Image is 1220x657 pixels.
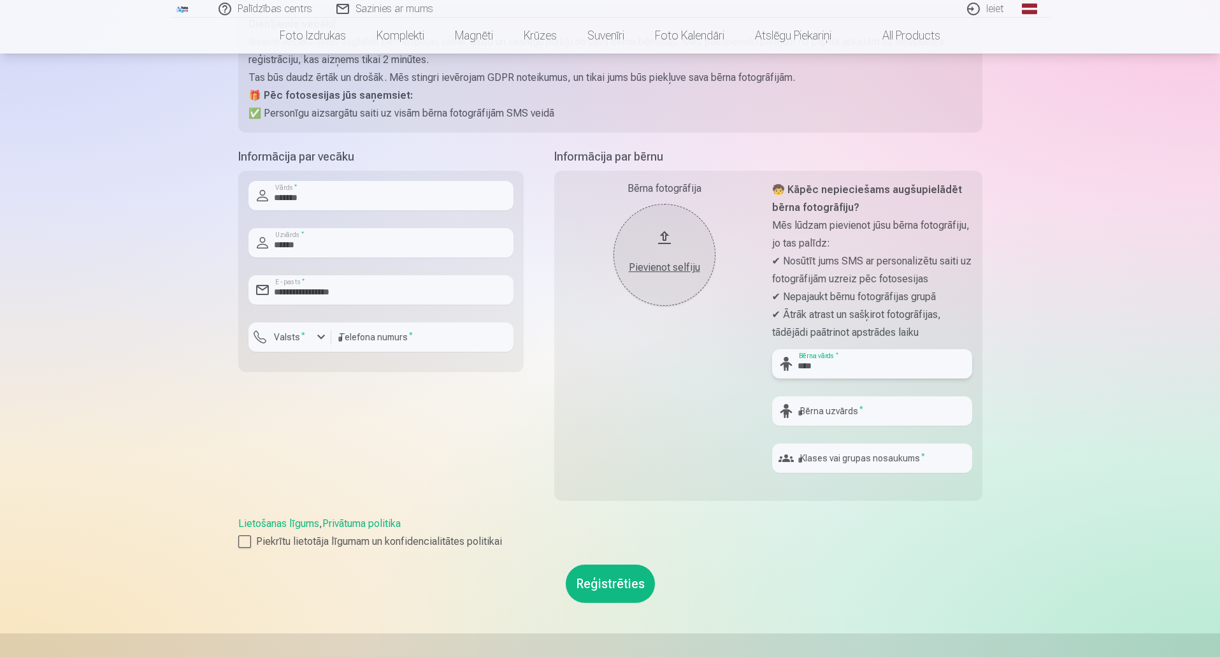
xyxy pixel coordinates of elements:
p: Mēs lūdzam pievienot jūsu bērna fotogrāfiju, jo tas palīdz: [772,217,972,252]
h5: Informācija par vecāku [238,148,524,166]
label: Valsts [269,331,310,343]
a: Krūzes [508,18,572,54]
strong: 🎁 Pēc fotosesijas jūs saņemsiet: [248,89,413,101]
div: Bērna fotogrāfija [564,181,764,196]
p: ✔ Ātrāk atrast un sašķirot fotogrāfijas, tādējādi paātrinot apstrādes laiku [772,306,972,342]
img: /fa1 [176,5,190,13]
a: Magnēti [440,18,508,54]
div: Pievienot selfiju [626,260,703,275]
a: Suvenīri [572,18,640,54]
button: Pievienot selfiju [614,204,715,306]
button: Reģistrēties [566,565,655,603]
p: Tas būs daudz ērtāk un drošāk. Mēs stingri ievērojam GDPR noteikumus, un tikai jums būs piekļuve ... [248,69,972,87]
a: Foto kalendāri [640,18,740,54]
p: ✔ Nosūtīt jums SMS ar personalizētu saiti uz fotogrāfijām uzreiz pēc fotosesijas [772,252,972,288]
label: Piekrītu lietotāja līgumam un konfidencialitātes politikai [238,534,982,549]
div: , [238,516,982,549]
p: ✅ Personīgu aizsargātu saiti uz visām bērna fotogrāfijām SMS veidā [248,105,972,122]
p: ✔ Nepajaukt bērnu fotogrāfijas grupā [772,288,972,306]
a: Atslēgu piekariņi [740,18,847,54]
a: All products [847,18,956,54]
strong: 🧒 Kāpēc nepieciešams augšupielādēt bērna fotogrāfiju? [772,184,962,213]
a: Lietošanas līgums [238,517,319,530]
a: Komplekti [361,18,440,54]
a: Privātuma politika [322,517,401,530]
a: Foto izdrukas [264,18,361,54]
button: Valsts* [248,322,331,352]
h5: Informācija par bērnu [554,148,982,166]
